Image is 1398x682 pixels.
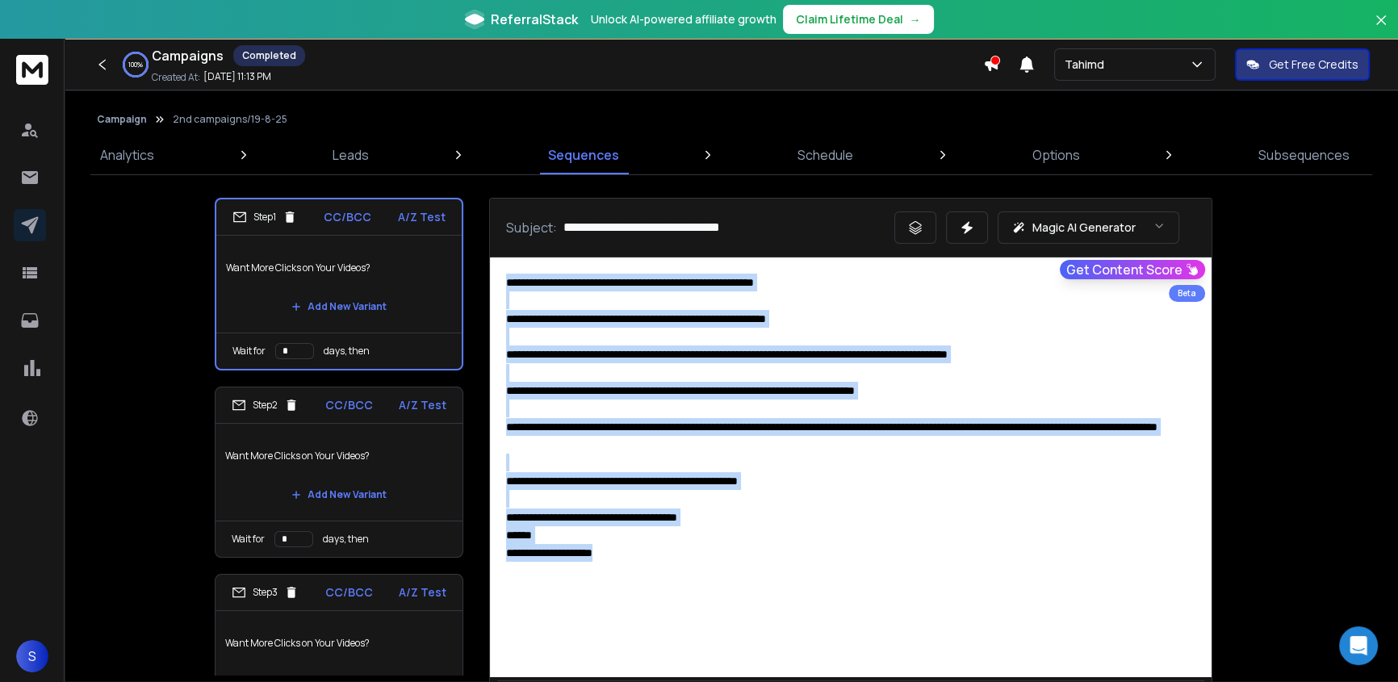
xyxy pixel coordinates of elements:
[97,113,147,126] button: Campaign
[1065,56,1111,73] p: Tahimd
[215,198,463,370] li: Step1CC/BCCA/Z TestWant More Clicks on Your Videos?Add New VariantWait fordays, then
[783,5,934,34] button: Claim Lifetime Deal→
[1339,626,1378,665] div: Open Intercom Messenger
[278,479,400,511] button: Add New Variant
[797,145,853,165] p: Schedule
[325,397,373,413] p: CC/BCC
[152,46,224,65] h1: Campaigns
[233,45,305,66] div: Completed
[398,209,446,225] p: A/Z Test
[323,533,369,546] p: days, then
[1032,145,1080,165] p: Options
[1249,136,1359,174] a: Subsequences
[1371,10,1392,48] button: Close banner
[333,145,369,165] p: Leads
[232,210,297,224] div: Step 1
[128,60,143,69] p: 100 %
[325,584,373,600] p: CC/BCC
[90,136,164,174] a: Analytics
[215,387,463,558] li: Step2CC/BCCA/Z TestWant More Clicks on Your Videos?Add New VariantWait fordays, then
[232,398,299,412] div: Step 2
[232,345,266,358] p: Wait for
[998,211,1179,244] button: Magic AI Generator
[16,640,48,672] button: S
[1258,145,1350,165] p: Subsequences
[323,136,379,174] a: Leads
[506,218,557,237] p: Subject:
[788,136,863,174] a: Schedule
[399,584,446,600] p: A/Z Test
[226,245,452,291] p: Want More Clicks on Your Videos?
[1235,48,1370,81] button: Get Free Credits
[591,11,776,27] p: Unlock AI-powered affiliate growth
[1060,260,1205,279] button: Get Content Score
[399,397,446,413] p: A/Z Test
[548,145,619,165] p: Sequences
[1032,220,1136,236] p: Magic AI Generator
[1269,56,1358,73] p: Get Free Credits
[324,209,371,225] p: CC/BCC
[910,11,921,27] span: →
[232,585,299,600] div: Step 3
[491,10,578,29] span: ReferralStack
[152,71,200,84] p: Created At:
[538,136,629,174] a: Sequences
[225,621,453,666] p: Want More Clicks on Your Videos?
[173,113,287,126] p: 2nd campaigns/19-8-25
[225,433,453,479] p: Want More Clicks on Your Videos?
[1169,285,1205,302] div: Beta
[100,145,154,165] p: Analytics
[232,533,265,546] p: Wait for
[203,70,271,83] p: [DATE] 11:13 PM
[1023,136,1090,174] a: Options
[324,345,370,358] p: days, then
[278,291,400,323] button: Add New Variant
